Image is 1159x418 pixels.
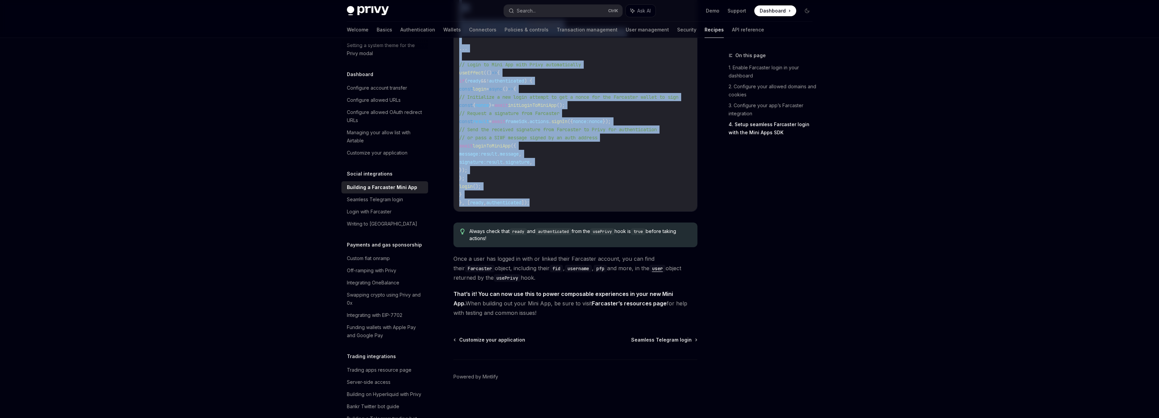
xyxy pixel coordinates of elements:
[341,181,428,193] a: Building a Farcaster Mini App
[341,309,428,321] a: Integrating with EIP-7702
[473,102,475,108] span: {
[347,241,422,249] h5: Payments and gas sponsorship
[453,289,697,318] span: When building out your Mini App, be sure to visit for help with testing and common issues!
[465,78,467,84] span: (
[473,143,511,149] span: loginToMiniApp
[503,159,505,165] span: .
[347,402,399,411] div: Bankr Twitter bot guide
[473,118,489,124] span: result
[594,265,607,272] code: pfp
[347,195,403,204] div: Seamless Telegram login
[706,7,719,14] a: Demo
[494,102,508,108] span: await
[677,22,696,38] a: Security
[513,86,516,92] span: {
[489,102,492,108] span: }
[347,311,402,319] div: Integrating with EIP-7702
[505,22,549,38] a: Policies & controls
[802,5,812,16] button: Toggle dark mode
[459,175,465,181] span: };
[551,118,567,124] span: signIn
[527,118,530,124] span: .
[341,376,428,388] a: Server-side access
[486,200,521,206] span: authenticated
[521,200,530,206] span: ]);
[341,277,428,289] a: Integrating OneBalance
[341,147,428,159] a: Customize your application
[341,252,428,264] a: Custom fiat onramp
[469,22,496,38] a: Connectors
[631,336,692,343] span: Seamless Telegram login
[443,22,461,38] a: Wallets
[347,183,417,191] div: Building a Farcaster Mini App
[347,41,424,57] div: Setting a system theme for the Privy modal
[637,7,651,14] span: Ask AI
[510,228,527,235] code: ready
[347,170,393,178] h5: Social integrations
[347,378,391,386] div: Server-side access
[705,22,724,38] a: Recipes
[573,118,589,124] span: nonce:
[459,45,467,51] span: ...
[347,254,390,262] div: Custom fiat onramp
[631,336,697,343] a: Seamless Telegram login
[341,321,428,342] a: Funding wallets with Apple Pay and Google Pay
[565,265,592,272] code: username
[631,228,646,235] code: true
[486,78,489,84] span: !
[486,159,503,165] span: result
[524,78,532,84] span: ) {
[347,390,421,398] div: Building on Hyperliquid with Privy
[505,118,527,124] span: frameSdk
[459,78,465,84] span: if
[729,81,818,100] a: 2. Configure your allowed domains and cookies
[649,265,666,272] a: user
[729,119,818,138] a: 4. Setup seamless Farcaster login with the Mini Apps SDK
[347,323,424,340] div: Funding wallets with Apple Pay and Google Pay
[497,70,500,76] span: {
[459,118,473,124] span: const
[453,254,697,282] span: Once a user has logged in with or linked their Farcaster account, you can find their object, incl...
[459,200,470,206] span: }, [
[589,118,603,124] span: nonce
[492,70,497,76] span: =>
[341,289,428,309] a: Swapping crypto using Privy and 0x
[735,51,766,60] span: On this page
[459,126,657,133] span: // Send the received signature from Farcaster to Privy for authentication
[500,151,519,157] span: message
[626,22,669,38] a: User management
[341,39,428,60] a: Setting a system theme for the Privy modal
[489,86,503,92] span: async
[550,265,563,272] code: fid
[400,22,435,38] a: Authentication
[517,7,536,15] div: Search...
[453,373,498,380] a: Powered by Mintlify
[484,200,486,206] span: ,
[492,118,505,124] span: await
[341,206,428,218] a: Login with Farcaster
[497,151,500,157] span: .
[459,183,473,189] span: login
[459,336,525,343] span: Customize your application
[459,167,467,173] span: });
[341,364,428,376] a: Trading apps resource page
[459,191,462,198] span: }
[341,218,428,230] a: Writing to [GEOGRAPHIC_DATA]
[347,266,396,275] div: Off-ramping with Privy
[459,159,486,165] span: signature:
[341,264,428,277] a: Off-ramping with Privy
[459,94,678,100] span: // Initialize a new login attempt to get a nonce for the Farcaster wallet to sign
[484,70,492,76] span: (()
[469,228,690,242] span: Always check that and from the hook is before taking actions!
[459,70,484,76] span: useEffect
[486,86,489,92] span: =
[459,135,597,141] span: // or pass a SIWF message signed by an auth address
[567,118,573,124] span: ({
[341,193,428,206] a: Seamless Telegram login
[519,151,521,157] span: ,
[341,106,428,126] a: Configure allowed OAuth redirect URLs
[459,102,473,108] span: const
[459,110,559,116] span: // Request a signature from Farcaster
[347,208,392,216] div: Login with Farcaster
[481,151,497,157] span: result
